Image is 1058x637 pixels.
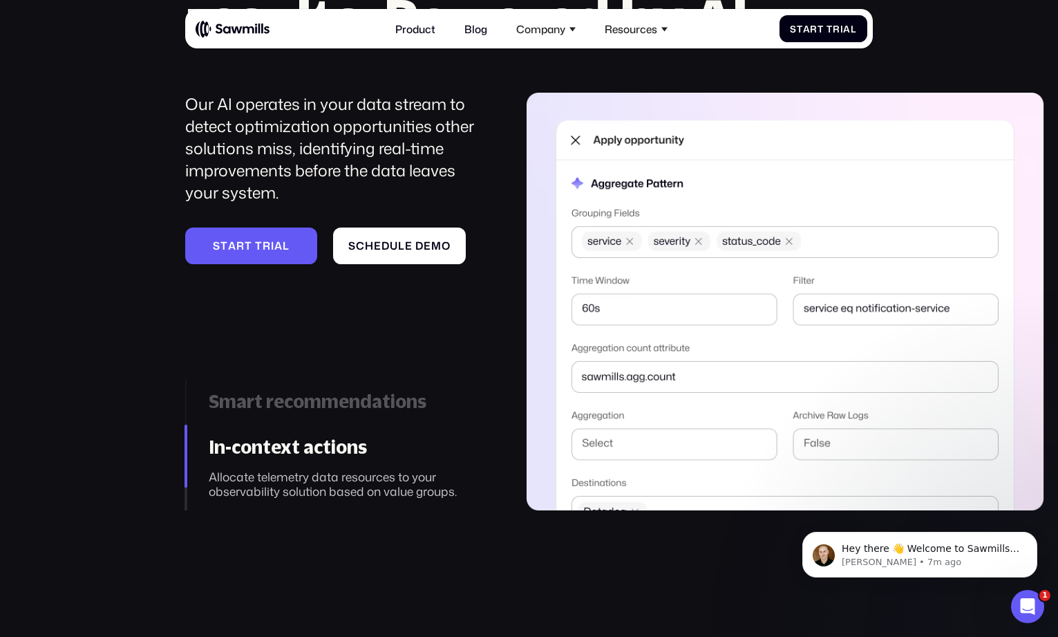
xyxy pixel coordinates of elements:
a: StartTrial [780,15,868,42]
a: Starttrial [185,228,317,264]
span: 1 [1039,590,1050,601]
span: c [356,239,365,252]
span: T [826,24,833,35]
span: t [245,239,252,252]
div: Company [516,23,565,35]
div: In-context actions [209,436,489,459]
a: Blog [457,15,495,43]
span: i [840,24,844,35]
div: Resources [605,23,657,35]
div: Allocate telemetry data resources to your observability solution based on value groups. [209,470,489,499]
a: Scheduledemo [333,228,465,264]
span: t [255,239,263,252]
a: Product [388,15,444,43]
span: S [348,239,356,252]
span: l [851,24,857,35]
iframe: Intercom notifications message [782,503,1058,600]
span: e [424,239,431,252]
span: h [365,239,374,252]
span: d [381,239,390,252]
div: Resources [597,15,676,43]
span: r [810,24,818,35]
span: l [283,239,290,252]
span: m [431,239,442,252]
span: a [228,239,236,252]
span: r [236,239,245,252]
span: r [833,24,840,35]
span: l [398,239,405,252]
span: r [263,239,271,252]
span: i [271,239,274,252]
span: a [843,24,851,35]
div: Smart recommendations [209,391,489,413]
iframe: Intercom live chat [1011,590,1044,623]
span: u [390,239,398,252]
span: d [415,239,424,252]
span: S [790,24,797,35]
span: S [213,239,220,252]
span: e [374,239,381,252]
div: Our AI operates in your data stream to detect optimization opportunities other solutions miss, id... [185,93,489,204]
span: o [442,239,451,252]
span: e [405,239,413,252]
span: a [274,239,283,252]
span: a [803,24,811,35]
span: t [818,24,824,35]
span: t [220,239,228,252]
div: Company [509,15,584,43]
span: t [797,24,803,35]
